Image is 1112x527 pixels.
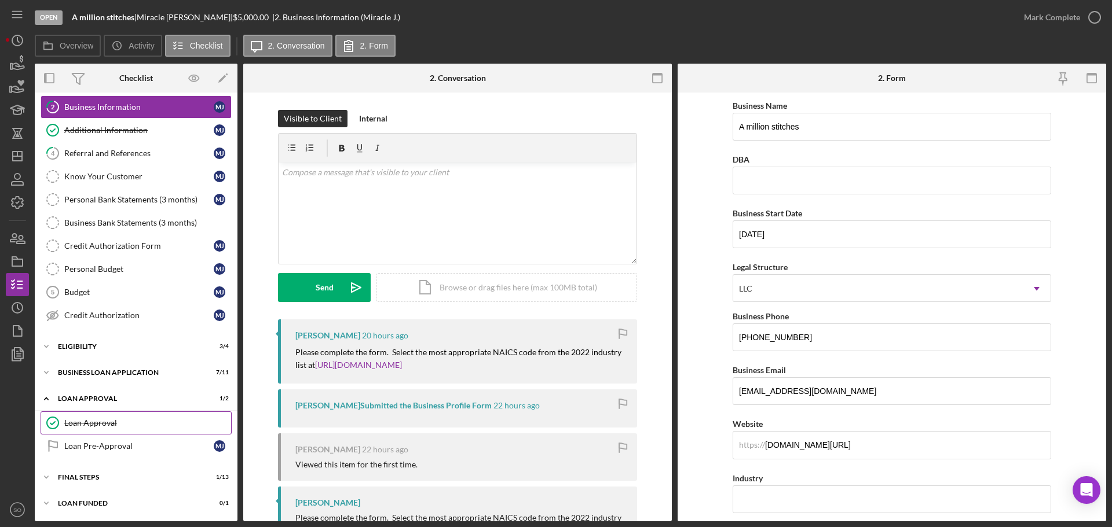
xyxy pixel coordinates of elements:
button: Checklist [165,35,231,57]
div: M J [214,194,225,205]
div: M J [214,263,225,275]
div: $5,000.00 [233,13,272,22]
div: https:// [739,440,765,449]
div: | [72,13,137,22]
button: Internal [353,110,393,127]
div: Business Bank Statements (3 months) [64,218,231,227]
label: Business Phone [733,311,789,321]
label: 2. Conversation [268,41,325,50]
time: 2025-08-21 16:37 [493,401,540,410]
div: [PERSON_NAME] [295,445,360,454]
a: Know Your CustomerMJ [41,165,232,188]
div: Open Intercom Messenger [1073,476,1100,504]
a: Credit AuthorizationMJ [41,304,232,327]
div: M J [214,101,225,113]
div: 7 / 11 [208,369,229,376]
div: Open [35,10,63,25]
tspan: 5 [51,289,54,296]
div: Internal [359,110,387,127]
text: SO [13,507,21,513]
div: M J [214,240,225,252]
a: Personal Bank Statements (3 months)MJ [41,188,232,211]
div: M J [214,440,225,452]
div: Miracle [PERSON_NAME] | [137,13,233,22]
a: Personal BudgetMJ [41,257,232,281]
div: Personal Bank Statements (3 months) [64,195,214,204]
button: Mark Complete [1012,6,1106,29]
label: Industry [733,473,763,483]
label: Website [733,419,763,429]
div: Mark Complete [1024,6,1080,29]
div: 2. Form [878,73,906,83]
label: Business Name [733,101,787,110]
div: Eligibility [58,343,200,350]
time: 2025-08-21 16:36 [362,445,408,454]
button: 2. Conversation [243,35,332,57]
div: Final Steps [58,474,200,481]
div: Send [316,273,334,302]
div: M J [214,124,225,136]
div: Viewed this item for the first time. [295,460,418,469]
label: DBA [733,154,749,164]
button: Activity [104,35,162,57]
label: Checklist [190,41,223,50]
div: 0 / 1 [208,500,229,507]
div: M J [214,286,225,298]
div: Checklist [119,73,153,83]
label: Business Email [733,365,786,375]
button: Overview [35,35,101,57]
div: | 2. Business Information (Miracle J.) [272,13,400,22]
div: Referral and References [64,149,214,158]
div: LOAN FUNDED [58,500,200,507]
div: 1 / 2 [208,395,229,402]
tspan: 2 [51,103,54,110]
div: Credit Authorization [64,311,214,320]
a: Additional InformationMJ [41,119,232,142]
div: Loan Pre-Approval [64,441,214,451]
button: Visible to Client [278,110,348,127]
div: Loan Approval [64,418,231,428]
div: 2. Conversation [430,73,486,83]
mark: Please complete the form. Select the most appropriate NAICS code from the 2022 industry list at [295,347,623,370]
b: A million stitches [72,12,134,22]
div: 1 / 13 [208,474,229,481]
label: Overview [60,41,93,50]
a: 4Referral and ReferencesMJ [41,142,232,165]
a: Credit Authorization FormMJ [41,234,232,257]
div: 3 / 4 [208,343,229,350]
div: [PERSON_NAME] [295,331,360,340]
div: LLC [739,284,752,293]
div: Business Information [64,102,214,112]
label: 2. Form [360,41,388,50]
div: BUSINESS LOAN APPLICATION [58,369,200,376]
label: Activity [129,41,154,50]
div: Know Your Customer [64,172,214,181]
div: Loan Approval [58,395,200,402]
div: Visible to Client [284,110,342,127]
button: SO [6,498,29,521]
button: Send [278,273,371,302]
div: Personal Budget [64,264,214,274]
div: [PERSON_NAME] [295,498,360,507]
div: M J [214,309,225,321]
a: Business Bank Statements (3 months) [41,211,232,234]
div: M J [214,148,225,159]
time: 2025-08-21 18:48 [362,331,408,340]
a: 5BudgetMJ [41,281,232,304]
label: Business Start Date [733,208,802,218]
tspan: 4 [51,149,55,157]
button: 2. Form [335,35,396,57]
a: [URL][DOMAIN_NAME] [315,360,402,370]
a: 2Business InformationMJ [41,95,232,119]
div: M J [214,171,225,182]
a: Loan Approval [41,411,232,434]
div: [PERSON_NAME] Submitted the Business Profile Form [295,401,492,410]
div: Additional Information [64,126,214,135]
a: Loan Pre-ApprovalMJ [41,434,232,458]
div: Budget [64,288,214,297]
div: Credit Authorization Form [64,241,214,250]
